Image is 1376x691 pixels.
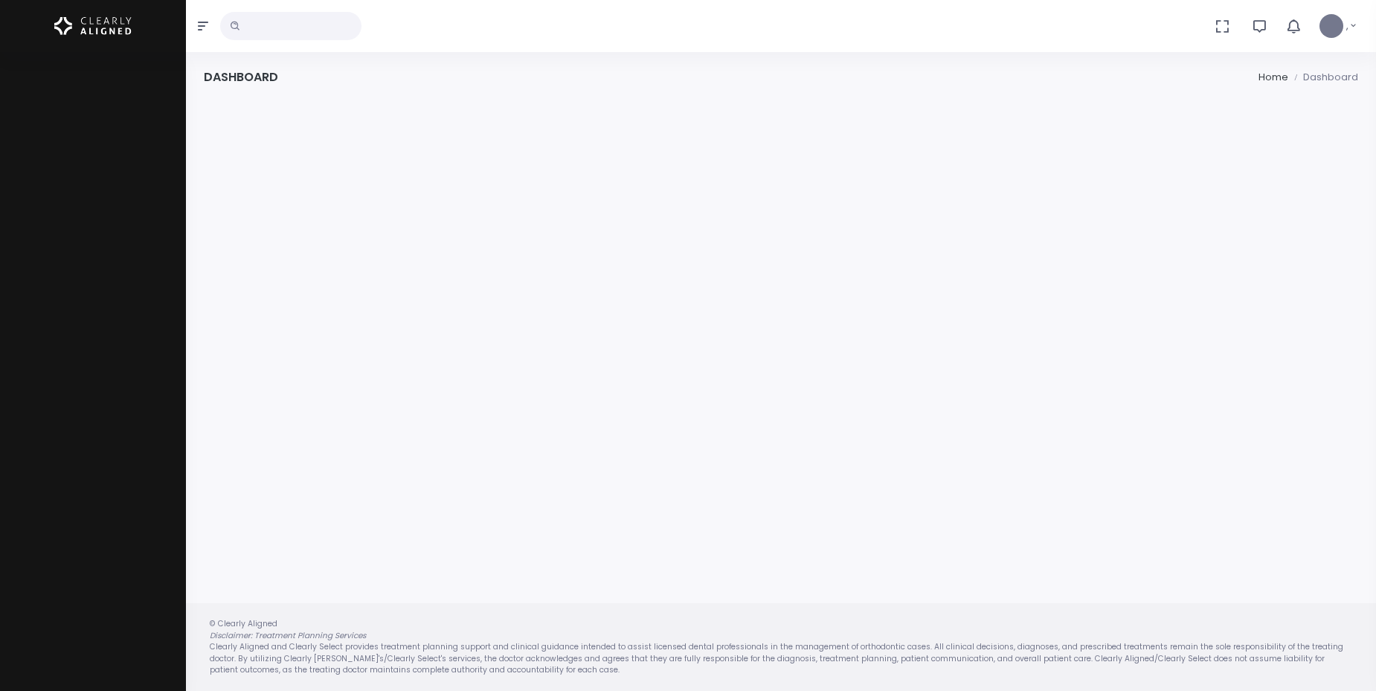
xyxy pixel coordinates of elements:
div: © Clearly Aligned Clearly Aligned and Clearly Select provides treatment planning support and clin... [195,618,1367,676]
li: Home [1258,70,1288,85]
h4: Dashboard [204,70,278,84]
em: Disclaimer: Treatment Planning Services [210,630,366,641]
li: Dashboard [1288,70,1358,85]
img: Logo Horizontal [54,10,132,42]
span: , [1346,19,1348,33]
